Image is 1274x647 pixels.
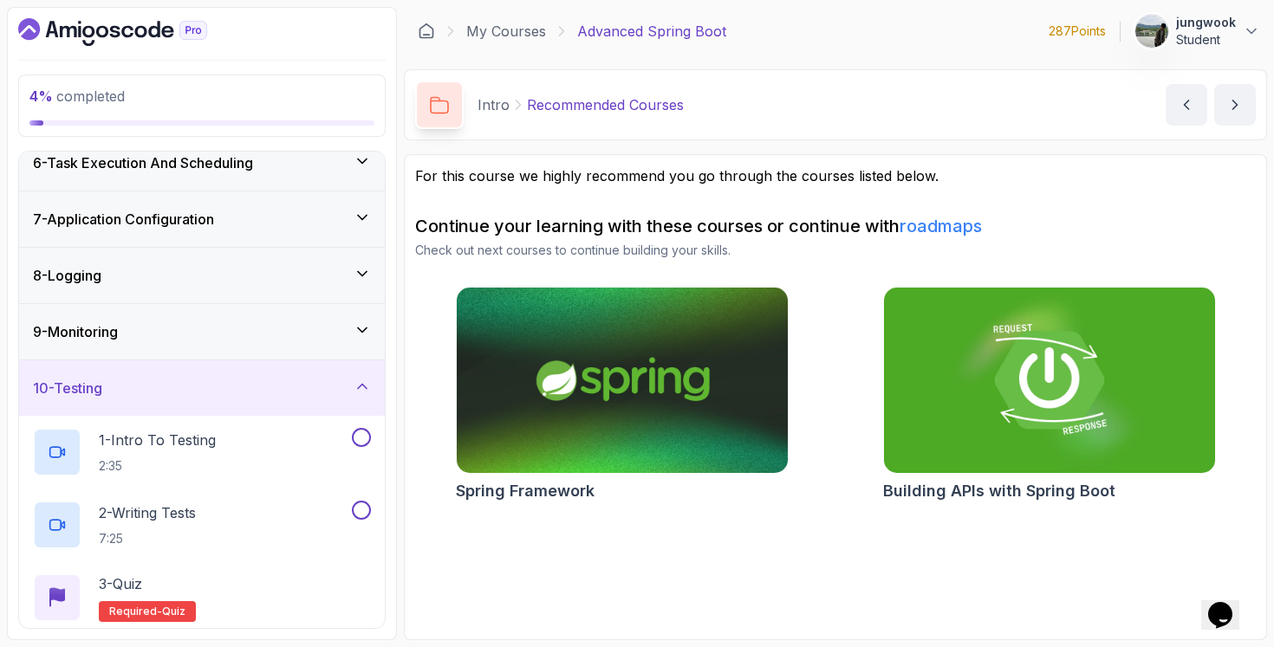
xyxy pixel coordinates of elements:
button: 2-Writing Tests7:25 [33,501,371,549]
p: 2:35 [99,457,216,475]
button: previous content [1166,84,1207,126]
button: 10-Testing [19,360,385,416]
h3: 9 - Monitoring [33,321,118,342]
p: 2 - Writing Tests [99,502,196,523]
h3: 8 - Logging [33,265,101,286]
h2: Spring Framework [456,479,595,503]
button: 8-Logging [19,248,385,303]
a: Spring Framework cardSpring Framework [456,287,789,503]
p: Check out next courses to continue building your skills. [415,242,1256,259]
span: quiz [162,605,185,618]
p: 3 - Quiz [99,573,142,594]
button: 3-QuizRequired-quiz [33,573,371,622]
img: Spring Framework card [457,288,788,473]
a: My Courses [466,21,546,42]
p: For this course we highly recommend you go through the courses listed below. [415,165,1256,186]
h3: 6 - Task Execution And Scheduling [33,152,253,173]
button: 7-Application Configuration [19,191,385,247]
span: 4 % [29,87,53,105]
img: user profile image [1135,15,1168,48]
button: 1-Intro To Testing2:35 [33,428,371,476]
button: next content [1214,84,1256,126]
a: Dashboard [418,23,435,40]
a: Dashboard [18,18,247,46]
p: 1 - Intro To Testing [99,430,216,450]
p: Recommended Courses [527,94,684,115]
a: roadmaps [900,216,982,236]
iframe: chat widget [1201,578,1257,630]
button: 9-Monitoring [19,304,385,359]
p: 287 Points [1049,23,1106,40]
button: 6-Task Execution And Scheduling [19,135,385,191]
span: completed [29,87,125,105]
p: Advanced Spring Boot [577,21,726,42]
h3: 7 - Application Configuration [33,209,214,230]
img: Building APIs with Spring Boot card [884,288,1215,473]
p: Intro [478,94,510,115]
h2: Building APIs with Spring Boot [883,479,1115,503]
h2: Continue your learning with these courses or continue with [415,214,1256,238]
button: user profile imagejungwookStudent [1134,14,1260,49]
h3: 10 - Testing [33,378,102,398]
span: Required- [109,605,162,618]
p: jungwook [1176,14,1236,31]
p: Student [1176,31,1236,49]
a: Building APIs with Spring Boot cardBuilding APIs with Spring Boot [883,287,1216,503]
p: 7:25 [99,530,196,547]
